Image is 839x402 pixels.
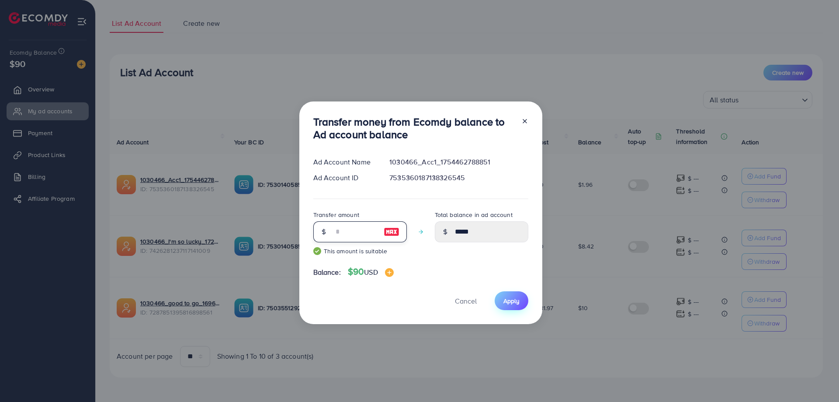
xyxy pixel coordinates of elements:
span: Balance: [313,267,341,277]
small: This amount is suitable [313,247,407,255]
iframe: Chat [802,363,832,395]
label: Total balance in ad account [435,210,513,219]
img: image [384,227,399,237]
img: image [385,268,394,277]
h3: Transfer money from Ecomdy balance to Ad account balance [313,115,514,141]
div: Ad Account ID [306,173,383,183]
span: USD [364,267,378,277]
div: 1030466_Acc1_1754462788851 [382,157,535,167]
span: Cancel [455,296,477,306]
div: Ad Account Name [306,157,383,167]
button: Cancel [444,291,488,310]
button: Apply [495,291,528,310]
h4: $90 [348,266,394,277]
div: 7535360187138326545 [382,173,535,183]
img: guide [313,247,321,255]
span: Apply [503,297,520,305]
label: Transfer amount [313,210,359,219]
